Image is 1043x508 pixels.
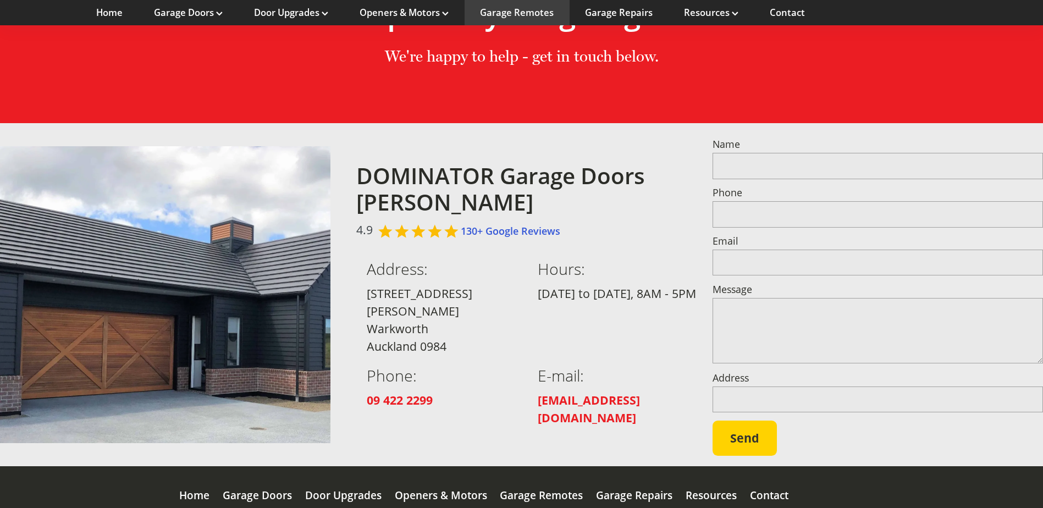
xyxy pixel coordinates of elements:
[538,259,697,285] h3: Hours:
[538,366,697,391] h3: E-mail:
[356,221,373,239] span: 4.9
[713,373,1043,383] label: Address
[211,31,833,68] p: We're happy to help - get in touch below.
[154,7,223,19] a: Garage Doors
[713,188,1043,198] label: Phone
[538,393,640,426] a: [EMAIL_ADDRESS][DOMAIN_NAME]
[367,259,526,285] h3: Address:
[585,7,653,19] a: Garage Repairs
[713,236,1043,246] label: Email
[367,393,433,408] a: 09 422 2299
[713,421,777,456] button: Send
[770,7,805,19] a: Contact
[461,224,560,238] a: 130+ Google Reviews
[367,366,526,391] h3: Phone:
[254,7,328,19] a: Door Upgrades
[360,7,449,19] a: Openers & Motors
[538,285,697,302] p: [DATE] to [DATE], 8AM - 5PM
[684,7,738,19] a: Resources
[480,7,554,19] a: Garage Remotes
[713,285,1043,295] label: Message
[378,224,461,239] div: Rated 4.9 out of 5,
[356,163,687,216] h2: DOMINATOR Garage Doors [PERSON_NAME]
[713,140,1043,150] label: Name
[96,7,123,19] a: Home
[367,285,526,355] p: [STREET_ADDRESS][PERSON_NAME] Warkworth Auckland 0984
